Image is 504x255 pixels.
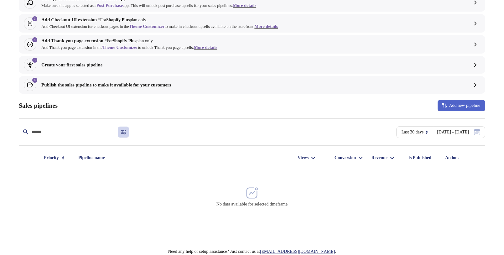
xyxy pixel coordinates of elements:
span: No data available for selected timeframe [216,202,288,206]
span: Theme Customizer [129,24,164,29]
div: 3 [32,16,37,21]
div: 4 [32,37,37,42]
span: Views [298,156,309,160]
span: Add new pipeline [449,103,480,108]
div: 6 [32,78,37,83]
span: Add Checkout UI extension [41,17,97,22]
span: Pipeline name [78,156,105,160]
button: Theme Customizer [126,21,167,32]
span: Conversion [335,156,356,160]
a: [EMAIL_ADDRESS][DOMAIN_NAME] [260,249,335,254]
strong: Shopify Plus [113,39,136,43]
button: Theme Customizer [100,42,141,53]
div: Add Thank you page extension in the to unlock Thank you page upsells. [41,44,217,51]
strong: Shopify Plus [106,18,130,22]
span: More details [233,3,256,8]
span: Is Published [408,156,431,160]
button: [DATE] - [DATE] [431,127,483,138]
span: Create your first sales pipeline [41,62,102,67]
button: More details [252,21,280,32]
span: *For plan only. [98,18,147,22]
button: More details [191,42,220,53]
span: Post Purchase [96,3,123,8]
span: . [260,249,336,254]
span: Revenue [372,156,387,160]
span: Priority [44,156,59,160]
div: 5 [32,58,37,63]
div: Add Checkout UI extension for checkout pages in the to make in checkout upsells available on the ... [41,23,278,30]
span: More details [194,45,217,50]
span: More details [254,24,278,29]
button: Add new pipeline [438,100,485,111]
span: [DATE] - [DATE] [437,130,469,135]
h2: Sales pipelines [19,102,58,109]
span: Add Thank you page extension [41,38,103,43]
span: *For plan only. [105,39,154,43]
div: Make sure the app is selected as a app. This will unlock post purchase upsells for your sales pip... [41,2,256,9]
span: Actions [445,156,459,160]
span: Publish the sales pipeline to make it available for your customers [41,82,171,87]
span: Theme Customizer [102,45,138,50]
